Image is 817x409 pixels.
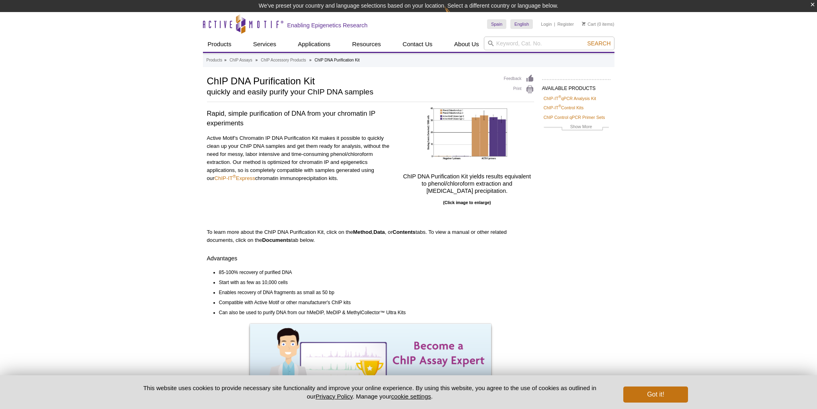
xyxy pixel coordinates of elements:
[544,123,609,132] a: Show More
[559,104,561,108] sup: ®
[427,107,507,160] img: qPCR on ChIP DNA purified with the Chromatin IP DNA Purification Kit
[261,57,306,64] a: ChIP Accessory Products
[542,79,610,94] h2: AVAILABLE PRODUCTS
[207,252,534,262] h4: Advantages
[315,58,360,62] li: ChIP DNA Purification Kit
[544,95,596,102] a: ChIP-IT®qPCR Analysis Kit
[541,21,552,27] a: Login
[373,229,385,235] strong: Data
[224,58,227,62] li: »
[559,95,561,99] sup: ®
[207,57,222,64] a: Products
[219,297,527,307] li: Compatible with Active Motif or other manufacturer's ChIP kits
[215,175,255,181] a: ChIP-IT®Express
[207,134,394,182] p: Active Motif’s Chromatin IP DNA Purification Kit makes it possible to quickly clean up your ChIP ...
[207,228,534,244] p: To learn more about the ChIP DNA Purification Kit, click on the , , or tabs. To view a manual or ...
[229,57,252,64] a: ChIP Assays
[504,85,534,94] a: Print
[219,307,527,317] li: Can also be used to purify DNA from our hMeDIP, MeDIP & MethylCollector™ Ultra Kits
[207,109,394,128] h3: Rapid, simple purification of DNA from your chromatin IP experiments
[487,19,506,29] a: Spain
[510,19,533,29] a: English
[219,286,527,297] li: Enables recovery of DNA fragments as small as 50 bp
[353,229,372,235] strong: Method
[582,19,614,29] li: (0 items)
[504,74,534,83] a: Feedback
[207,74,496,86] h1: ChIP DNA Purification Kit
[557,21,574,27] a: Register
[248,37,281,52] a: Services
[287,22,368,29] h2: Enabling Epigenetics Research
[449,37,484,52] a: About Us
[129,384,610,401] p: This website uses cookies to provide necessary site functionality and improve your online experie...
[393,229,416,235] strong: Contents
[219,276,527,286] li: Start with as few as 10,000 cells
[443,200,491,205] b: (Click image to enlarge)
[623,387,688,403] button: Got it!
[400,170,534,194] h4: ChIP DNA Purification Kit yields results equivalent to phenol/chloroform extraction and [MEDICAL_...
[309,58,311,62] li: »
[587,40,610,47] span: Search
[554,19,555,29] li: |
[256,58,258,62] li: »
[585,40,613,47] button: Search
[582,22,586,26] img: Your Cart
[444,6,466,25] img: Change Here
[544,104,584,111] a: ChIP-IT®Control Kits
[207,88,496,96] h2: quickly and easily purify your ChIP DNA samples
[293,37,335,52] a: Applications
[484,37,614,50] input: Keyword, Cat. No.
[233,174,236,178] sup: ®
[262,237,291,243] strong: Documents
[544,114,605,121] a: ChIP Control qPCR Primer Sets
[203,37,236,52] a: Products
[398,37,437,52] a: Contact Us
[219,266,527,276] li: 85-100% recovery of purified DNA
[315,393,352,400] a: Privacy Policy
[347,37,386,52] a: Resources
[391,393,431,400] button: cookie settings
[582,21,596,27] a: Cart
